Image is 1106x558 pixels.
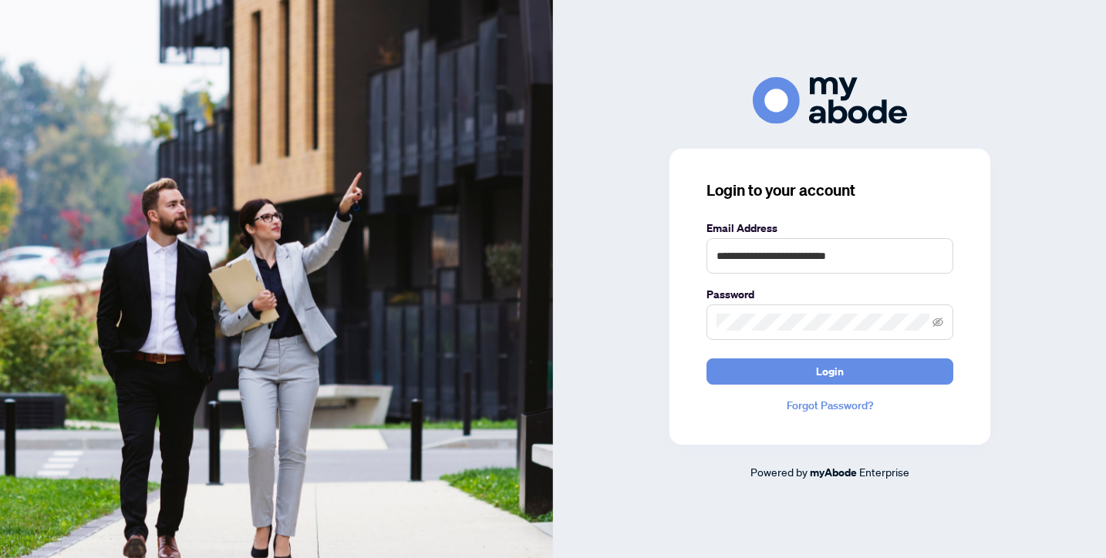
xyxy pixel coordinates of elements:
[816,359,844,384] span: Login
[753,77,907,124] img: ma-logo
[706,358,953,385] button: Login
[750,465,808,479] span: Powered by
[706,286,953,303] label: Password
[932,317,943,328] span: eye-invisible
[859,465,909,479] span: Enterprise
[706,220,953,237] label: Email Address
[706,397,953,414] a: Forgot Password?
[810,464,857,481] a: myAbode
[706,180,953,201] h3: Login to your account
